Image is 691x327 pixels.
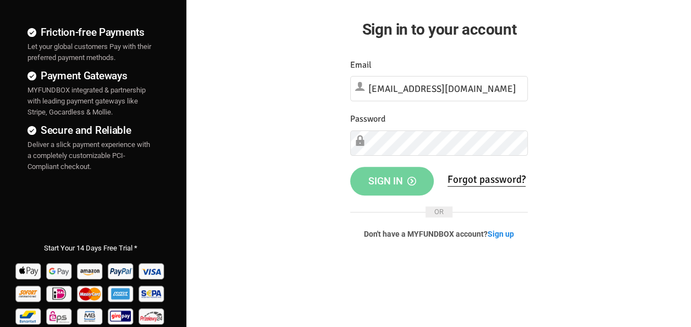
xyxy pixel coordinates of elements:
input: Email [350,76,528,101]
img: Paypal [107,259,136,282]
img: Visa [137,259,167,282]
label: Email [350,58,372,72]
img: giropay [107,304,136,327]
span: MYFUNDBOX integrated & partnership with leading payment gateways like Stripe, Gocardless & Mollie. [27,86,146,116]
span: OR [425,206,452,217]
img: american_express Pay [107,282,136,304]
img: EPS Pay [45,304,74,327]
span: Let your global customers Pay with their preferred payment methods. [27,42,151,62]
img: Apple Pay [14,259,43,282]
img: Sofort Pay [14,282,43,304]
img: sepa Pay [137,282,167,304]
h4: Secure and Reliable [27,122,153,138]
h2: Sign in to your account [350,18,528,41]
img: p24 Pay [137,304,167,327]
p: Don't have a MYFUNDBOX account? [350,228,528,239]
h4: Friction-free Payments [27,24,153,40]
button: Sign in [350,167,434,195]
h4: Payment Gateways [27,68,153,84]
span: Sign in [368,175,416,187]
img: Bancontact Pay [14,304,43,327]
img: Google Pay [45,259,74,282]
img: Amazon [76,259,105,282]
label: Password [350,112,385,126]
img: mb Pay [76,304,105,327]
img: Mastercard Pay [76,282,105,304]
a: Sign up [488,230,514,238]
img: Ideal Pay [45,282,74,304]
span: Deliver a slick payment experience with a completely customizable PCI-Compliant checkout. [27,140,150,171]
a: Forgot password? [447,173,526,187]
